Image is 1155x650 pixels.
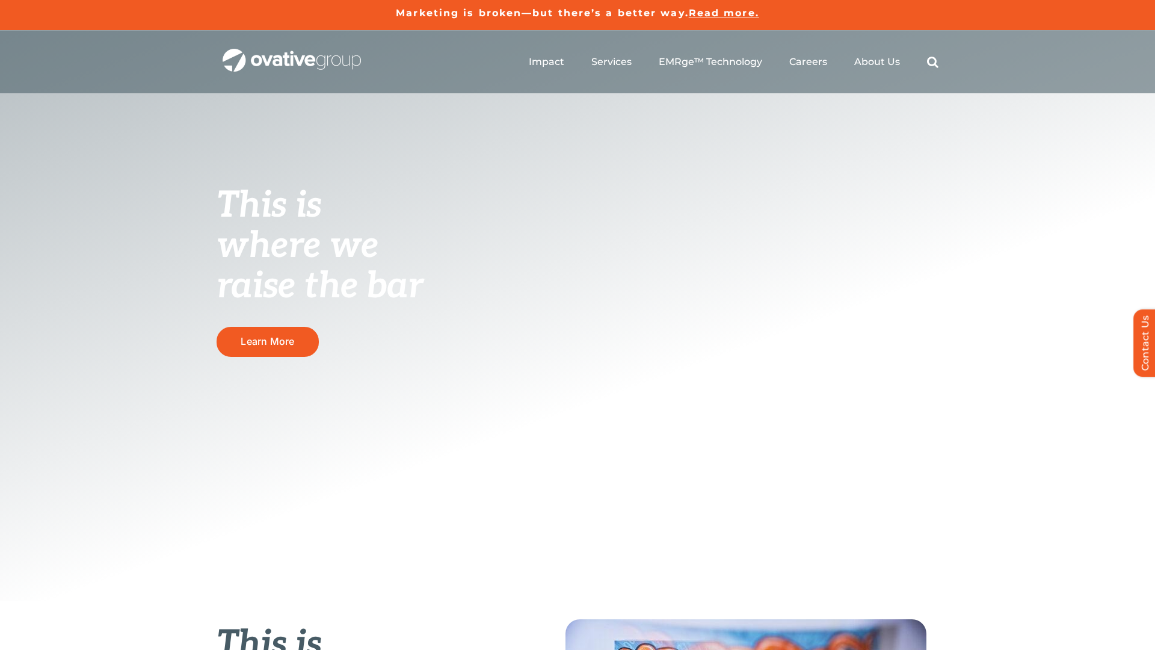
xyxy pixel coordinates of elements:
[689,7,759,19] a: Read more.
[927,56,938,68] a: Search
[529,43,938,81] nav: Menu
[241,336,294,347] span: Learn More
[529,56,564,68] a: Impact
[854,56,900,68] a: About Us
[591,56,632,68] a: Services
[217,184,321,227] span: This is
[789,56,827,68] a: Careers
[223,48,361,59] a: OG_Full_horizontal_WHT
[217,224,423,308] span: where we raise the bar
[659,56,762,68] a: EMRge™ Technology
[396,7,689,19] a: Marketing is broken—but there’s a better way.
[217,327,319,356] a: Learn More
